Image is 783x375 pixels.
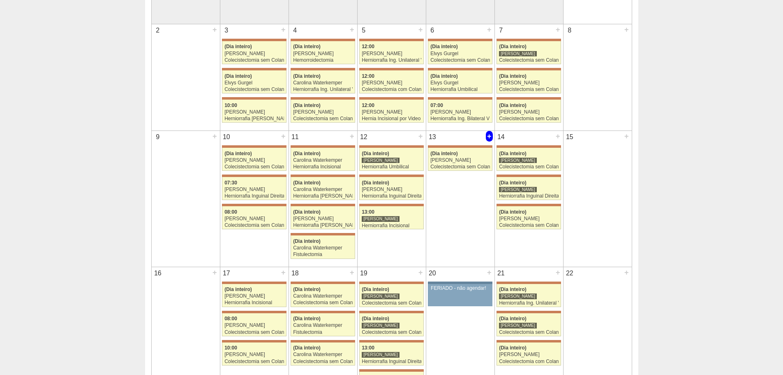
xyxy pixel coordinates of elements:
[222,68,286,70] div: Key: Maria Braido
[224,359,284,364] div: Colecistectomia sem Colangiografia VL
[224,345,237,351] span: 10:00
[359,204,423,206] div: Key: Maria Braido
[224,193,284,199] div: Herniorrafia Inguinal Direita
[362,330,421,335] div: Colecistectomia sem Colangiografia VL
[499,87,559,92] div: Colecistectomia sem Colangiografia VL
[280,131,287,142] div: +
[362,116,421,121] div: Hernia Incisional por Video
[362,293,400,299] div: [PERSON_NAME]
[499,109,559,115] div: [PERSON_NAME]
[222,340,286,342] div: Key: Maria Braido
[499,300,559,306] div: Herniorrafia Ing. Unilateral VL
[293,80,353,86] div: Carolina Waterkemper
[224,223,284,228] div: Colecistectomia sem Colangiografia
[497,70,561,93] a: (Dia inteiro) [PERSON_NAME] Colecistectomia sem Colangiografia VL
[224,87,284,92] div: Colecistectomia sem Colangiografia
[293,193,353,199] div: Herniorrafia [PERSON_NAME]
[224,209,237,215] span: 08:00
[362,345,374,351] span: 13:00
[362,223,421,228] div: Herniorrafia Incisional
[222,97,286,100] div: Key: Maria Braido
[359,311,423,313] div: Key: Maria Braido
[222,70,286,93] a: (Dia inteiro) Elvys Gurgel Colecistectomia sem Colangiografia
[499,116,559,121] div: Colecistectomia sem Colangiografia VL
[428,39,492,41] div: Key: Maria Braido
[430,151,458,156] span: (Dia inteiro)
[497,100,561,123] a: (Dia inteiro) [PERSON_NAME] Colecistectomia sem Colangiografia VL
[222,282,286,284] div: Key: Maria Braido
[291,206,355,229] a: (Dia inteiro) [PERSON_NAME] Herniorrafia [PERSON_NAME]
[362,300,421,306] div: Colecistectomia sem Colangiografia VL
[293,164,353,170] div: Herniorrafia Incisional
[359,39,423,41] div: Key: Maria Braido
[428,70,492,93] a: (Dia inteiro) Elvys Gurgel Herniorrafia Umbilical
[222,284,286,307] a: (Dia inteiro) [PERSON_NAME] Herniorrafia Incisional
[291,282,355,284] div: Key: Maria Braido
[291,177,355,200] a: (Dia inteiro) Carolina Waterkemper Herniorrafia [PERSON_NAME]
[359,100,423,123] a: 12:00 [PERSON_NAME] Hernia Incisional por Video
[497,39,561,41] div: Key: Maria Braido
[289,267,302,280] div: 18
[497,145,561,148] div: Key: Maria Braido
[211,131,218,142] div: +
[293,87,353,92] div: Herniorrafia Ing. Unilateral VL
[224,151,252,156] span: (Dia inteiro)
[430,102,443,108] span: 07:00
[499,44,527,49] span: (Dia inteiro)
[564,24,576,37] div: 8
[222,145,286,148] div: Key: Maria Braido
[497,204,561,206] div: Key: Maria Braido
[428,68,492,70] div: Key: Maria Braido
[289,24,302,37] div: 4
[222,313,286,336] a: 08:00 [PERSON_NAME] Colecistectomia sem Colangiografia VL
[291,145,355,148] div: Key: Maria Braido
[293,352,353,357] div: Carolina Waterkemper
[564,267,576,280] div: 22
[497,340,561,342] div: Key: Maria Braido
[224,51,284,56] div: [PERSON_NAME]
[428,97,492,100] div: Key: Maria Braido
[293,300,353,305] div: Colecistectomia sem Colangiografia VL
[152,267,164,280] div: 16
[224,293,284,299] div: [PERSON_NAME]
[499,216,559,221] div: [PERSON_NAME]
[430,51,490,56] div: Elvys Gurgel
[417,131,424,142] div: +
[359,41,423,64] a: 12:00 [PERSON_NAME] Herniorrafia Ing. Unilateral VL
[224,73,252,79] span: (Dia inteiro)
[497,175,561,177] div: Key: Maria Braido
[499,51,537,57] div: [PERSON_NAME]
[359,313,423,336] a: (Dia inteiro) [PERSON_NAME] Colecistectomia sem Colangiografia VL
[499,345,527,351] span: (Dia inteiro)
[222,41,286,64] a: (Dia inteiro) [PERSON_NAME] Colecistectomia sem Colangiografia
[362,87,421,92] div: Colecistectomia com Colangiografia VL
[359,340,423,342] div: Key: Maria Braido
[497,342,561,366] a: (Dia inteiro) [PERSON_NAME] Colecistectomia com Colangiografia VL
[359,177,423,200] a: (Dia inteiro) [PERSON_NAME] Herniorrafia Inguinal Direita
[623,267,630,278] div: +
[417,24,424,35] div: +
[499,80,559,86] div: [PERSON_NAME]
[220,24,233,37] div: 3
[291,97,355,100] div: Key: Maria Braido
[291,68,355,70] div: Key: Maria Braido
[430,44,458,49] span: (Dia inteiro)
[497,311,561,313] div: Key: Maria Braido
[224,102,237,108] span: 10:00
[362,51,421,56] div: [PERSON_NAME]
[499,330,559,335] div: Colecistectomia sem Colangiografia VL
[224,187,284,192] div: [PERSON_NAME]
[291,233,355,235] div: Key: Maria Braido
[362,359,421,364] div: Herniorrafia Inguinal Direita
[222,100,286,123] a: 10:00 [PERSON_NAME] Herniorrafia [PERSON_NAME]
[359,175,423,177] div: Key: Maria Braido
[291,313,355,336] a: (Dia inteiro) Carolina Waterkemper Fistulectomia
[554,131,561,142] div: +
[499,322,537,328] div: [PERSON_NAME]
[426,267,439,280] div: 20
[428,284,492,306] a: FERIADO - não agendar!
[623,24,630,35] div: +
[152,131,164,143] div: 9
[359,68,423,70] div: Key: Maria Braido
[362,216,400,222] div: [PERSON_NAME]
